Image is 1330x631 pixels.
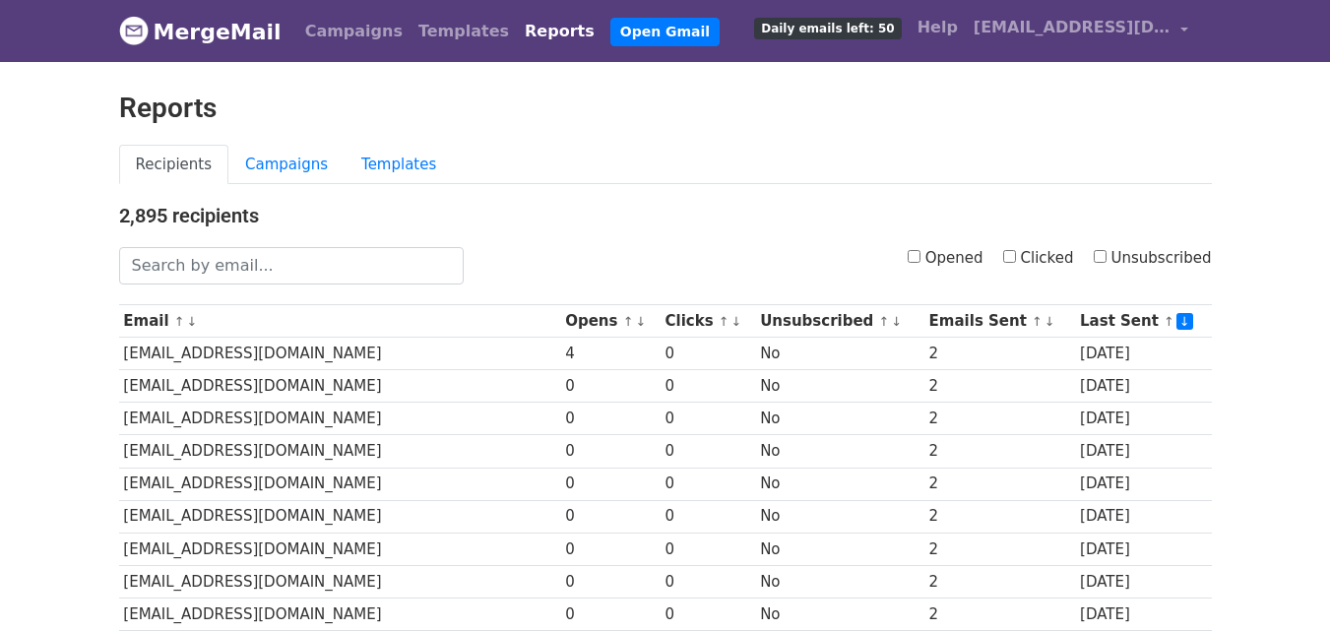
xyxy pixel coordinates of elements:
a: Daily emails left: 50 [746,8,909,47]
td: No [755,565,923,598]
td: 0 [661,533,756,565]
td: 2 [924,435,1075,468]
th: Clicks [661,305,756,338]
a: ↓ [1176,313,1193,330]
h4: 2,895 recipients [119,204,1212,227]
td: 0 [661,468,756,500]
td: 2 [924,598,1075,630]
td: 0 [560,500,660,533]
td: [DATE] [1075,403,1211,435]
input: Clicked [1003,250,1016,263]
a: ↑ [879,314,890,329]
td: [DATE] [1075,468,1211,500]
td: [DATE] [1075,565,1211,598]
label: Opened [908,247,983,270]
th: Emails Sent [924,305,1075,338]
td: 0 [661,500,756,533]
td: 2 [924,403,1075,435]
td: 0 [661,403,756,435]
td: 0 [661,338,756,370]
td: No [755,370,923,403]
td: [EMAIL_ADDRESS][DOMAIN_NAME] [119,500,561,533]
td: No [755,598,923,630]
input: Opened [908,250,920,263]
a: Recipients [119,145,229,185]
td: [DATE] [1075,598,1211,630]
td: [DATE] [1075,500,1211,533]
a: ↓ [187,314,198,329]
a: Campaigns [297,12,411,51]
td: 2 [924,533,1075,565]
th: Opens [560,305,660,338]
a: ↓ [635,314,646,329]
h2: Reports [119,92,1212,125]
td: 2 [924,370,1075,403]
td: 2 [924,338,1075,370]
td: [DATE] [1075,338,1211,370]
td: [DATE] [1075,370,1211,403]
input: Unsubscribed [1094,250,1107,263]
a: ↑ [1032,314,1043,329]
td: [EMAIL_ADDRESS][DOMAIN_NAME] [119,370,561,403]
td: [EMAIL_ADDRESS][DOMAIN_NAME] [119,565,561,598]
a: MergeMail [119,11,282,52]
a: ↑ [623,314,634,329]
td: 0 [560,598,660,630]
td: 0 [560,435,660,468]
td: 0 [560,565,660,598]
td: [EMAIL_ADDRESS][DOMAIN_NAME] [119,468,561,500]
input: Search by email... [119,247,464,284]
td: No [755,500,923,533]
td: [EMAIL_ADDRESS][DOMAIN_NAME] [119,338,561,370]
td: No [755,468,923,500]
td: 0 [560,370,660,403]
img: MergeMail logo [119,16,149,45]
td: 0 [661,370,756,403]
a: ↑ [174,314,185,329]
a: Templates [411,12,517,51]
td: 2 [924,500,1075,533]
a: Open Gmail [610,18,720,46]
a: ↑ [1164,314,1174,329]
td: [EMAIL_ADDRESS][DOMAIN_NAME] [119,533,561,565]
td: [DATE] [1075,435,1211,468]
td: 0 [661,565,756,598]
td: No [755,435,923,468]
td: No [755,403,923,435]
a: Help [910,8,966,47]
td: [EMAIL_ADDRESS][DOMAIN_NAME] [119,403,561,435]
a: Reports [517,12,602,51]
td: [EMAIL_ADDRESS][DOMAIN_NAME] [119,598,561,630]
span: Daily emails left: 50 [754,18,901,39]
a: ↓ [891,314,902,329]
td: 4 [560,338,660,370]
td: No [755,533,923,565]
a: Templates [345,145,453,185]
a: Campaigns [228,145,345,185]
label: Clicked [1003,247,1074,270]
th: Unsubscribed [755,305,923,338]
a: [EMAIL_ADDRESS][DOMAIN_NAME] [966,8,1196,54]
td: 0 [661,598,756,630]
th: Email [119,305,561,338]
td: No [755,338,923,370]
a: ↑ [719,314,729,329]
td: 0 [560,403,660,435]
td: 0 [560,468,660,500]
span: [EMAIL_ADDRESS][DOMAIN_NAME] [974,16,1171,39]
td: 0 [560,533,660,565]
a: ↓ [1045,314,1055,329]
td: [DATE] [1075,533,1211,565]
td: [EMAIL_ADDRESS][DOMAIN_NAME] [119,435,561,468]
td: 0 [661,435,756,468]
label: Unsubscribed [1094,247,1212,270]
th: Last Sent [1075,305,1211,338]
td: 2 [924,565,1075,598]
a: ↓ [731,314,742,329]
td: 2 [924,468,1075,500]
